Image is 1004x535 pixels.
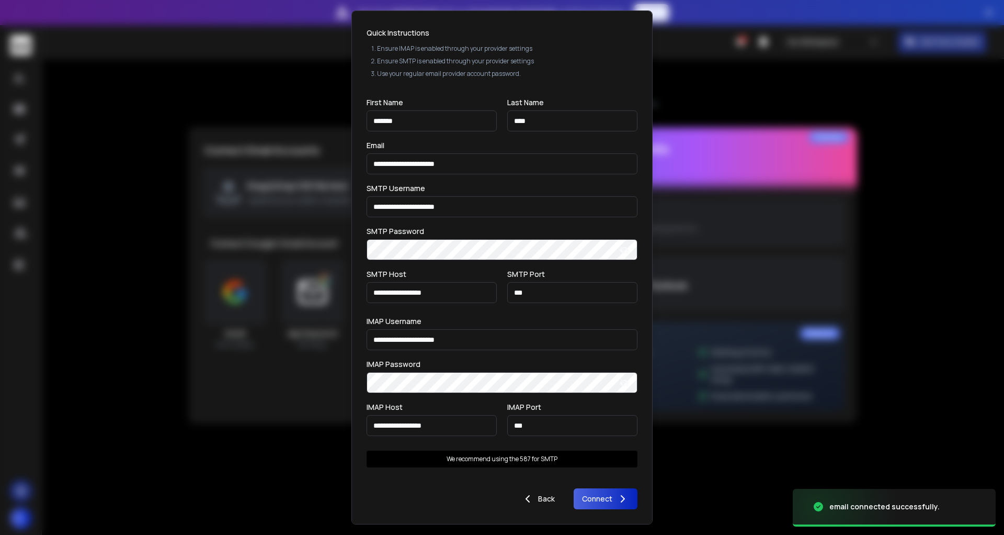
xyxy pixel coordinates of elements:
[367,271,406,278] label: SMTP Host
[377,57,637,65] li: Ensure SMTP is enabled through your provider settings
[507,404,541,411] label: IMAP Port
[829,501,940,512] div: email connected successfully.
[367,99,403,106] label: First Name
[367,185,425,192] label: SMTP Username
[367,361,420,368] label: IMAP Password
[367,404,403,411] label: IMAP Host
[574,488,637,509] button: Connect
[367,142,384,149] label: Email
[377,44,637,53] li: Ensure IMAP is enabled through your provider settings
[507,271,545,278] label: SMTP Port
[513,488,563,509] button: Back
[367,318,421,325] label: IMAP Username
[367,228,424,235] label: SMTP Password
[367,28,637,38] h2: Quick Instructions
[507,99,544,106] label: Last Name
[447,455,557,463] p: We recommend using the 587 for SMTP
[377,70,637,78] li: Use your regular email provider account password.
